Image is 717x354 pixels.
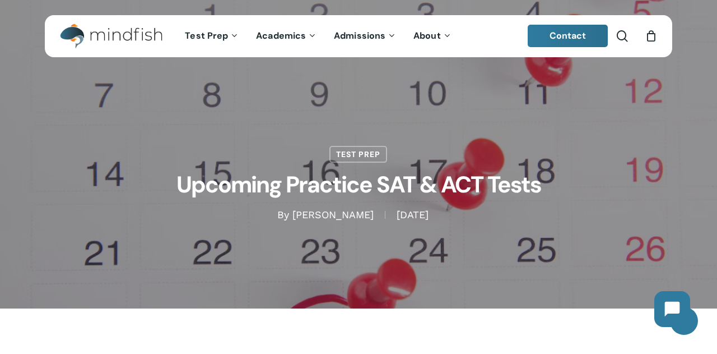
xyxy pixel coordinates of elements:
span: Admissions [334,30,385,42]
a: Test Prep [176,31,248,41]
span: [DATE] [385,211,440,219]
a: About [405,31,460,41]
span: Test Prep [185,30,228,42]
a: [PERSON_NAME] [292,209,374,220]
a: Contact [528,25,608,47]
h1: Upcoming Practice SAT & ACT Tests [78,163,639,208]
span: By [277,211,289,219]
span: About [413,30,441,42]
a: Cart [645,30,657,42]
a: Test Prep [329,146,387,163]
a: Academics [248,31,325,41]
nav: Main Menu [176,15,460,57]
span: Academics [256,30,306,42]
a: Admissions [325,31,405,41]
span: Contact [550,30,586,42]
iframe: Chatbot [643,280,701,338]
header: Main Menu [45,15,672,57]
